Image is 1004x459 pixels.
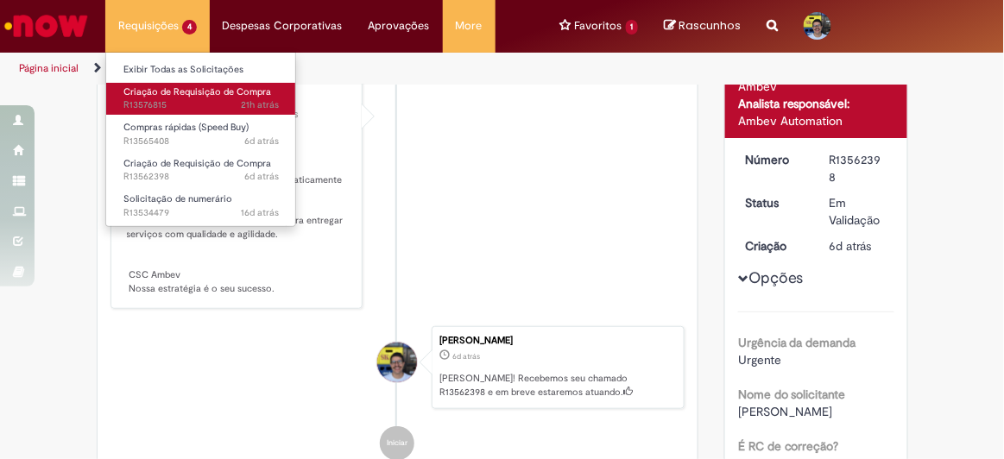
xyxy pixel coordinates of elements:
[241,206,279,219] span: 16d atrás
[732,237,817,255] dt: Criação
[123,170,279,184] span: R13562398
[13,53,572,85] ul: Trilhas de página
[830,238,872,254] time: 24/09/2025 11:08:40
[738,438,839,454] b: É RC de correção?
[244,135,279,148] span: 6d atrás
[575,17,622,35] span: Favoritos
[738,387,846,402] b: Nome do solicitante
[106,118,296,150] a: Aberto R13565408 : Compras rápidas (Speed Buy)
[118,17,179,35] span: Requisições
[439,372,675,399] p: [PERSON_NAME]! Recebemos seu chamado R13562398 e em breve estaremos atuando.
[123,206,279,220] span: R13534479
[241,98,279,111] span: 21h atrás
[241,206,279,219] time: 15/09/2025 09:52:35
[738,352,781,368] span: Urgente
[106,60,296,79] a: Exibir Todas as Solicitações
[123,98,279,112] span: R13576815
[830,194,888,229] div: Em Validação
[223,17,343,35] span: Despesas Corporativas
[123,157,271,170] span: Criação de Requisição de Compra
[439,336,675,346] div: [PERSON_NAME]
[123,85,271,98] span: Criação de Requisição de Compra
[456,17,483,35] span: More
[106,154,296,186] a: Aberto R13562398 : Criação de Requisição de Compra
[105,52,296,227] ul: Requisições
[626,20,639,35] span: 1
[738,112,894,129] div: Ambev Automation
[369,17,430,35] span: Aprovações
[452,351,480,362] time: 24/09/2025 11:08:40
[830,238,872,254] span: 6d atrás
[738,335,856,350] b: Urgência da demanda
[106,83,296,115] a: Aberto R13576815 : Criação de Requisição de Compra
[123,192,232,205] span: Solicitação de numerário
[244,135,279,148] time: 25/09/2025 09:29:01
[732,151,817,168] dt: Número
[106,190,296,222] a: Aberto R13534479 : Solicitação de numerário
[830,237,888,255] div: 24/09/2025 11:08:40
[452,351,480,362] span: 6d atrás
[123,135,279,148] span: R13565408
[244,170,279,183] span: 6d atrás
[738,404,833,419] span: [PERSON_NAME]
[241,98,279,111] time: 29/09/2025 13:23:18
[679,17,741,34] span: Rascunhos
[2,9,91,43] img: ServiceNow
[182,20,197,35] span: 4
[738,95,894,112] div: Analista responsável:
[111,326,685,409] li: Luiz Felipe Schiavon Martins De Souza
[732,194,817,211] dt: Status
[377,343,417,382] div: Luiz Felipe Schiavon Martins De Souza
[664,17,741,34] a: No momento, sua lista de rascunhos tem 0 Itens
[830,151,888,185] div: R13562398
[123,121,249,134] span: Compras rápidas (Speed Buy)
[19,61,79,75] a: Página inicial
